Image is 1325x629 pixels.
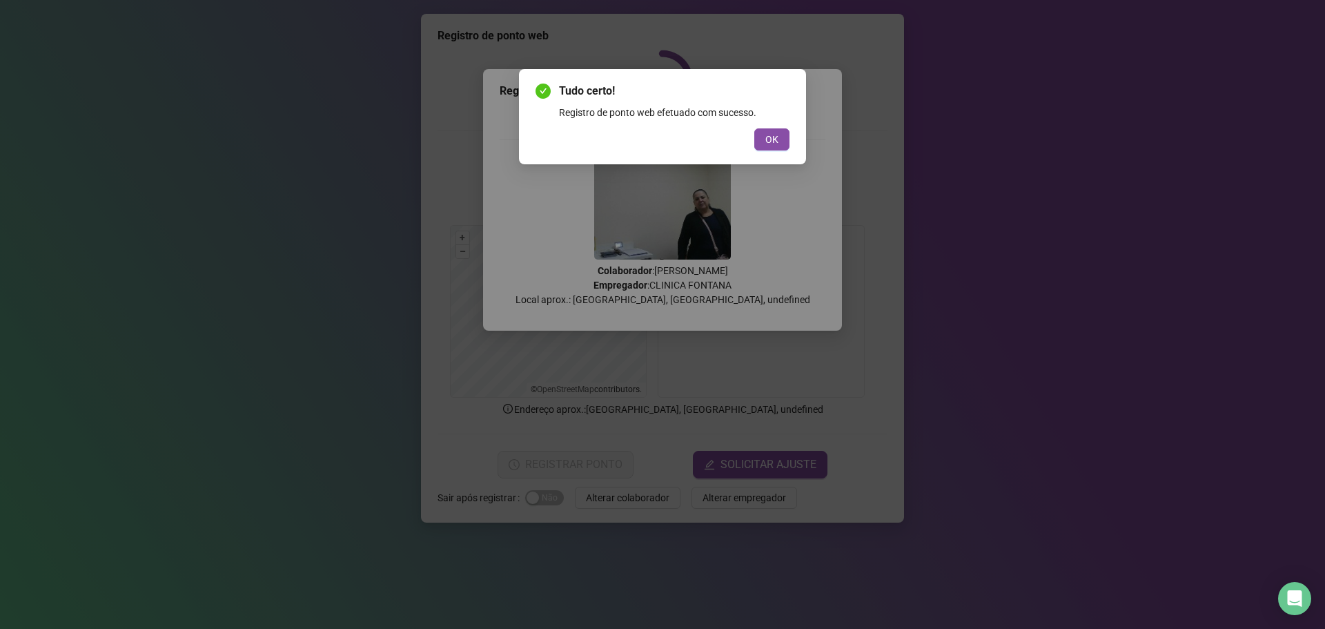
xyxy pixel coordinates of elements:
[754,128,789,151] button: OK
[765,132,778,147] span: OK
[559,83,789,99] span: Tudo certo!
[1278,582,1311,615] div: Open Intercom Messenger
[536,84,551,99] span: check-circle
[559,105,789,120] div: Registro de ponto web efetuado com sucesso.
